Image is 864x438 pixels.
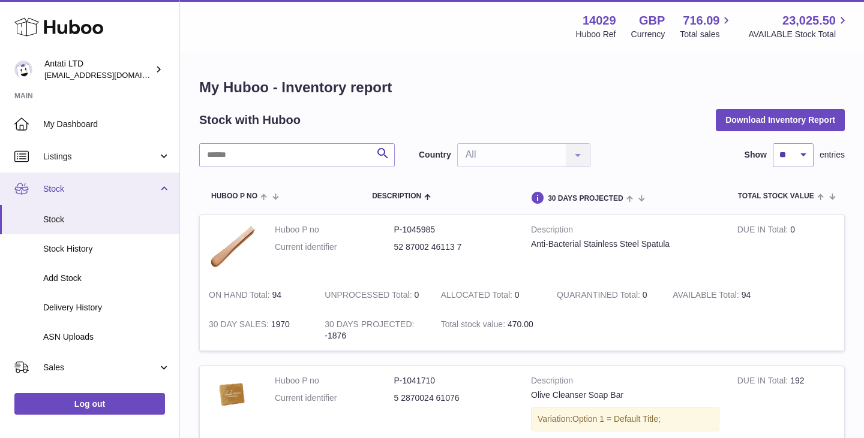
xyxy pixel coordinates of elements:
[44,58,152,81] div: Antati LTD
[737,376,790,388] strong: DUE IN Total
[531,389,719,401] div: Olive Cleanser Soap Bar
[531,375,719,389] strong: Description
[275,241,394,253] dt: Current identifier
[325,319,414,332] strong: 30 DAYS PROJECTED
[209,319,271,332] strong: 30 DAY SALES
[394,375,514,386] dd: P-1041710
[200,280,316,310] td: 94
[325,290,414,303] strong: UNPROCESSED Total
[43,151,158,162] span: Listings
[14,61,32,78] img: toufic@antatiskin.com
[43,331,170,343] span: ASN Uploads
[199,78,845,97] h1: My Huboo - Inventory report
[432,280,548,310] td: 0
[745,149,767,161] label: Show
[43,273,170,284] span: Add Stock
[748,29,850,40] span: AVAILABLE Stock Total
[508,319,533,329] span: 470.00
[43,362,158,373] span: Sales
[275,375,394,386] dt: Huboo P no
[43,119,170,130] span: My Dashboard
[728,215,844,280] td: 0
[548,195,623,203] span: 30 DAYS PROJECTED
[275,392,394,404] dt: Current identifier
[209,290,272,303] strong: ON HAND Total
[441,290,515,303] strong: ALLOCATED Total
[531,238,719,250] div: Anti-Bacterial Stainless Steel Spatula
[639,13,665,29] strong: GBP
[531,224,719,238] strong: Description
[209,375,257,415] img: product image
[200,310,316,351] td: 1970
[583,13,616,29] strong: 14029
[820,149,845,161] span: entries
[43,214,170,225] span: Stock
[683,13,719,29] span: 716.09
[738,192,814,200] span: Total stock value
[211,192,257,200] span: Huboo P no
[441,319,508,332] strong: Total stock value
[576,29,616,40] div: Huboo Ref
[748,13,850,40] a: 23,025.50 AVAILABLE Stock Total
[394,392,514,404] dd: 5 2870024 61076
[419,149,451,161] label: Country
[531,407,719,431] div: Variation:
[782,13,836,29] span: 23,025.50
[643,290,647,300] span: 0
[199,112,301,128] h2: Stock with Huboo
[316,310,431,351] td: -1876
[680,29,733,40] span: Total sales
[557,290,643,303] strong: QUARANTINED Total
[14,393,165,415] a: Log out
[43,243,170,255] span: Stock History
[372,192,421,200] span: Description
[572,414,661,424] span: Option 1 = Default Title;
[673,290,741,303] strong: AVAILABLE Total
[275,224,394,235] dt: Huboo P no
[394,224,514,235] dd: P-1045985
[737,225,790,237] strong: DUE IN Total
[631,29,665,40] div: Currency
[209,224,257,269] img: product image
[43,302,170,313] span: Delivery History
[716,109,845,131] button: Download Inventory Report
[44,70,176,80] span: [EMAIL_ADDRESS][DOMAIN_NAME]
[680,13,733,40] a: 716.09 Total sales
[664,280,779,310] td: 94
[394,241,514,253] dd: 52 87002 46113 7
[43,183,158,195] span: Stock
[316,280,431,310] td: 0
